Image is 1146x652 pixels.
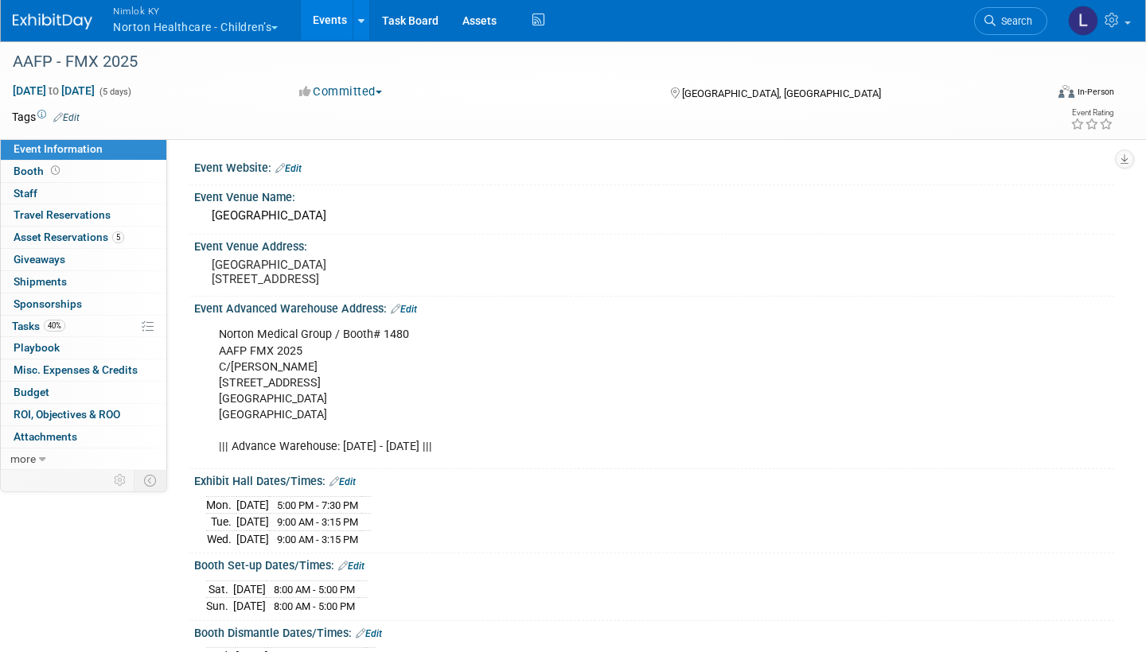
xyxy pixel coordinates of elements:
[233,580,266,598] td: [DATE]
[48,165,63,177] span: Booth not reserved yet
[206,530,236,547] td: Wed.
[1,404,166,425] a: ROI, Objectives & ROO
[98,87,131,97] span: (5 days)
[1,161,166,182] a: Booth
[212,258,560,286] pre: [GEOGRAPHIC_DATA] [STREET_ADDRESS]
[277,516,358,528] span: 9:00 AM - 3:15 PM
[1070,109,1113,117] div: Event Rating
[12,109,80,125] td: Tags
[14,341,60,354] span: Playbook
[974,7,1047,35] a: Search
[274,584,355,596] span: 8:00 AM - 5:00 PM
[194,469,1114,490] div: Exhibit Hall Dates/Times:
[206,580,233,598] td: Sat.
[10,452,36,465] span: more
[274,600,355,612] span: 8:00 AM - 5:00 PM
[1,337,166,359] a: Playbook
[194,156,1114,177] div: Event Website:
[233,598,266,615] td: [DATE]
[1,138,166,160] a: Event Information
[14,231,124,243] span: Asset Reservations
[194,235,1114,254] div: Event Venue Address:
[206,514,236,531] td: Tue.
[1,227,166,248] a: Asset Reservations5
[14,165,63,177] span: Booth
[950,83,1114,107] div: Event Format
[206,496,236,514] td: Mon.
[1,426,166,448] a: Attachments
[294,83,388,100] button: Committed
[194,297,1114,317] div: Event Advanced Warehouse Address:
[134,470,167,491] td: Toggle Event Tabs
[14,142,103,155] span: Event Information
[1,359,166,381] a: Misc. Expenses & Credits
[12,83,95,98] span: [DATE] [DATE]
[44,320,65,332] span: 40%
[53,112,80,123] a: Edit
[391,304,417,315] a: Edit
[1,448,166,470] a: more
[7,48,1020,76] div: AAFP - FMX 2025
[1077,86,1114,98] div: In-Person
[112,231,124,243] span: 5
[14,187,37,200] span: Staff
[1,249,166,270] a: Giveaways
[277,499,358,511] span: 5:00 PM - 7:30 PM
[206,204,1102,228] div: [GEOGRAPHIC_DATA]
[1,382,166,403] a: Budget
[275,163,302,174] a: Edit
[12,320,65,332] span: Tasks
[236,530,269,547] td: [DATE]
[14,386,49,398] span: Budget
[356,628,382,639] a: Edit
[1,316,166,337] a: Tasks40%
[338,561,364,572] a: Edit
[1068,6,1098,36] img: Luc Schaefer
[14,275,67,288] span: Shipments
[14,408,120,421] span: ROI, Objectives & ROO
[107,470,134,491] td: Personalize Event Tab Strip
[1,183,166,204] a: Staff
[194,553,1114,574] div: Booth Set-up Dates/Times:
[113,2,278,19] span: Nimlok KY
[996,15,1032,27] span: Search
[194,621,1114,642] div: Booth Dismantle Dates/Times:
[14,297,82,310] span: Sponsorships
[236,496,269,514] td: [DATE]
[1,293,166,315] a: Sponsorships
[46,84,61,97] span: to
[13,14,92,29] img: ExhibitDay
[1058,85,1074,98] img: Format-Inperson.png
[277,534,358,545] span: 9:00 AM - 3:15 PM
[682,87,881,99] span: [GEOGRAPHIC_DATA], [GEOGRAPHIC_DATA]
[329,476,356,487] a: Edit
[1,271,166,293] a: Shipments
[206,598,233,615] td: Sun.
[14,208,111,221] span: Travel Reservations
[14,430,77,443] span: Attachments
[1,204,166,226] a: Travel Reservations
[14,363,138,376] span: Misc. Expenses & Credits
[236,514,269,531] td: [DATE]
[208,319,937,463] div: Norton Medical Group / Booth# 1480 AAFP FMX 2025 C/[PERSON_NAME] [STREET_ADDRESS] [GEOGRAPHIC_DAT...
[14,253,65,266] span: Giveaways
[194,185,1114,205] div: Event Venue Name:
